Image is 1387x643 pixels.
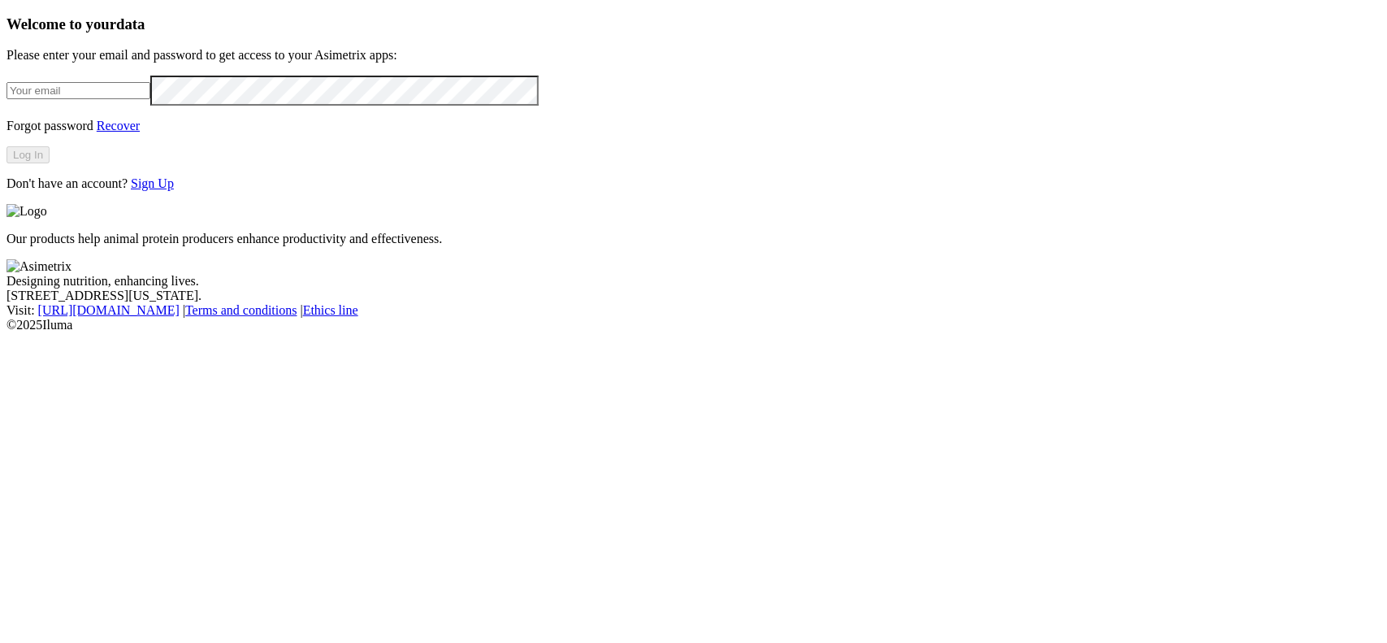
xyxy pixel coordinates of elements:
[7,119,1380,133] p: Forgot password
[303,303,358,317] a: Ethics line
[7,232,1380,246] p: Our products help animal protein producers enhance productivity and effectiveness.
[7,204,47,219] img: Logo
[7,289,1380,303] div: [STREET_ADDRESS][US_STATE].
[97,119,140,133] a: Recover
[7,48,1380,63] p: Please enter your email and password to get access to your Asimetrix apps:
[7,303,1380,318] div: Visit : | |
[38,303,180,317] a: [URL][DOMAIN_NAME]
[7,259,72,274] img: Asimetrix
[7,15,1380,33] h3: Welcome to your
[7,274,1380,289] div: Designing nutrition, enhancing lives.
[7,146,50,163] button: Log In
[7,318,1380,332] div: © 2025 Iluma
[131,176,174,190] a: Sign Up
[7,82,150,99] input: Your email
[7,176,1380,191] p: Don't have an account?
[185,303,297,317] a: Terms and conditions
[116,15,145,33] span: data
